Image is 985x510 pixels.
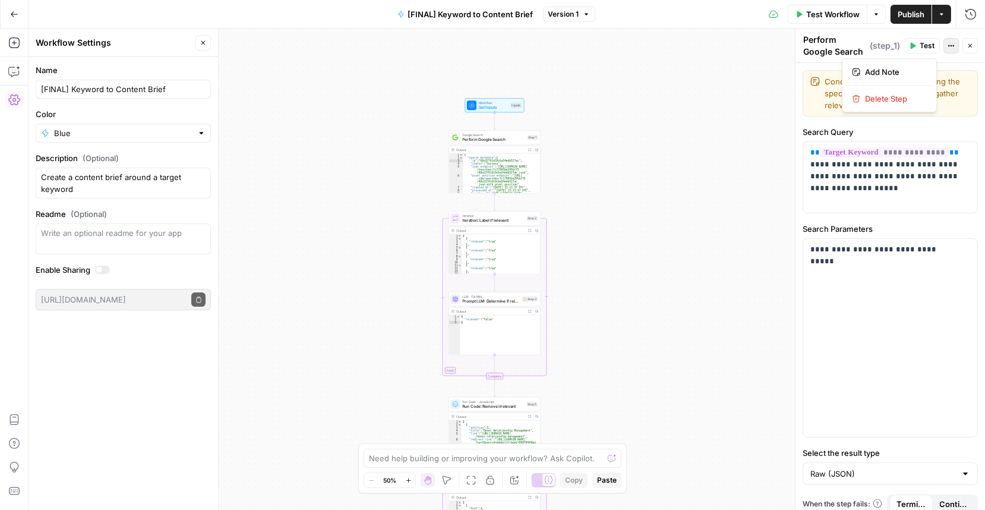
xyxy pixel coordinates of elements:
[449,234,462,237] div: 1
[408,8,533,20] span: [FINAL] Keyword to Content Brief
[449,249,462,252] div: 6
[870,40,900,52] span: ( step_1 )
[565,475,583,486] span: Copy
[494,274,495,291] g: Edge from step_2 to step_3
[457,414,525,419] div: Output
[449,189,463,192] div: 8
[36,37,192,49] div: Workflow Settings
[494,193,495,210] g: Edge from step_1 to step_2
[528,135,538,140] div: Step 1
[458,237,462,240] span: Toggle code folding, rows 2 through 4
[41,83,206,95] input: Untitled
[597,475,617,486] span: Paste
[449,420,462,423] div: 1
[449,426,462,429] div: 3
[36,108,211,120] label: Color
[449,159,463,162] div: 3
[479,100,509,105] span: Workflow
[463,218,525,223] span: Iteration: Label if relevant
[803,499,882,509] a: When the step fails:
[463,404,525,410] span: Run Code: Remove irrelevant
[486,373,503,379] div: Complete
[36,208,211,220] label: Readme
[458,420,462,423] span: Toggle code folding, rows 1 through 56
[458,234,462,237] span: Toggle code folding, rows 1 through 29
[449,267,462,270] div: 12
[449,261,462,264] div: 10
[449,211,541,274] div: LoopIterationIteration: Label if relevantStep 2Output[ { "relevant":"true" }, { "relevant":"true"...
[449,501,462,504] div: 1
[463,133,525,137] span: Google Search
[457,495,525,500] div: Output
[449,255,462,258] div: 8
[457,228,525,233] div: Output
[522,296,538,302] div: Step 3
[460,153,463,156] span: Toggle code folding, rows 1 through 245
[898,8,924,20] span: Publish
[458,264,462,267] span: Toggle code folding, rows 11 through 13
[449,165,463,174] div: 5
[896,498,926,510] span: Terminate Workflow
[449,258,462,261] div: 9
[803,126,978,138] label: Search Query
[458,273,462,276] span: Toggle code folding, rows 14 through 16
[390,5,541,24] button: [FINAL] Keyword to Content Brief
[449,432,462,438] div: 5
[449,397,541,460] div: Run Code · JavaScriptRun Code: Remove irrelevantStep 5Output[ { "position":1, "title":"Donor Rela...
[36,152,211,164] label: Description
[449,318,460,321] div: 2
[449,438,462,456] div: 6
[592,473,621,488] button: Paste
[479,105,509,111] span: Set Inputs
[458,255,462,258] span: Toggle code folding, rows 8 through 10
[449,162,463,165] div: 4
[449,153,463,156] div: 1
[810,468,956,480] input: Raw (JSON)
[449,156,463,159] div: 2
[449,321,460,324] div: 3
[449,243,462,246] div: 4
[806,8,860,20] span: Test Workflow
[449,186,463,189] div: 7
[460,156,463,159] span: Toggle code folding, rows 2 through 12
[527,216,538,221] div: Step 2
[527,402,538,407] div: Step 5
[904,38,940,53] button: Test
[543,7,595,22] button: Version 1
[803,34,867,58] textarea: Perform Google Search
[71,208,107,220] span: (Optional)
[449,252,462,255] div: 7
[463,137,525,143] span: Perform Google Search
[449,429,462,432] div: 4
[458,246,462,249] span: Toggle code folding, rows 5 through 7
[36,264,211,276] label: Enable Sharing
[449,315,460,318] div: 1
[463,294,520,299] span: LLM · O4 Mini
[449,507,462,510] div: 3
[865,66,922,78] span: Add Note
[803,447,978,459] label: Select the result type
[449,98,541,112] div: WorkflowSet InputsInputs
[511,103,522,108] div: Inputs
[383,476,396,485] span: 50%
[449,130,541,193] div: Google SearchPerform Google SearchStep 1Output{ "search_metadata":{ "id":"68a32701d10c6a54edb527a...
[449,246,462,249] div: 5
[449,423,462,426] div: 2
[83,152,119,164] span: (Optional)
[548,9,579,20] span: Version 1
[865,93,922,105] span: Delete Step
[54,127,192,139] input: Blue
[920,40,935,51] span: Test
[463,298,520,304] span: Prompt LLM: Determine if relevant
[457,315,460,318] span: Toggle code folding, rows 1 through 3
[458,504,462,507] span: Toggle code folding, rows 2 through 27
[449,373,541,379] div: Complete
[458,501,462,504] span: Toggle code folding, rows 1 through 74
[449,240,462,243] div: 3
[449,264,462,267] div: 11
[449,237,462,240] div: 2
[449,292,541,355] div: LLM · O4 MiniPrompt LLM: Determine if relevantStep 3Output{ "relevant":"false"}
[457,309,525,314] div: Output
[494,379,495,396] g: Edge from step_2-iteration-end to step_5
